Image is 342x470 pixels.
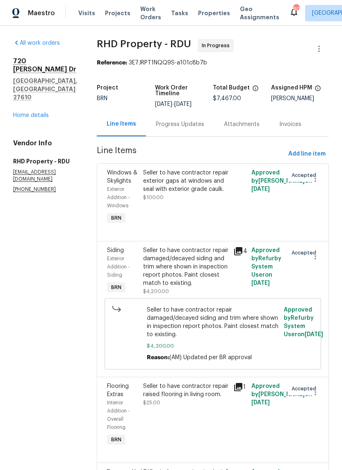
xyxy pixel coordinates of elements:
span: Approved by [PERSON_NAME] on [251,383,312,406]
span: Exterior Addition - Windows [107,187,130,208]
span: In Progress [202,41,233,50]
span: Flooring Extras [107,383,129,397]
span: [DATE] [251,400,270,406]
span: Siding [107,248,124,253]
div: Seller to have contractor repair damaged/decayed siding and trim where shown in inspection report... [143,246,228,287]
b: Reference: [97,60,127,66]
span: Approved by Refurby System User on [284,307,323,337]
span: Properties [198,9,230,17]
span: $4,200.00 [147,342,279,350]
span: Approved by Refurby System User on [251,248,281,286]
h5: Work Order Timeline [155,85,213,96]
span: $25.00 [143,400,160,405]
span: The total cost of line items that have been proposed by Opendoor. This sum includes line items th... [252,85,259,96]
div: Seller to have contractor repair exterior gaps at windows and seal with exterior grade caulk. [143,169,228,193]
span: [DATE] [155,101,172,107]
span: [DATE] [305,332,323,337]
span: $100.00 [143,195,164,200]
span: Add line item [288,149,326,159]
span: BRN [108,214,125,222]
h5: Assigned HPM [271,85,312,91]
span: - [155,101,192,107]
span: Approved by [PERSON_NAME] on [251,170,312,192]
span: Work Orders [140,5,161,21]
div: Progress Updates [156,120,204,128]
span: Reason: [147,355,169,360]
span: $7,467.00 [213,96,241,101]
div: [PERSON_NAME] [271,96,329,101]
span: Seller to have contractor repair damaged/decayed siding and trim where shown in inspection report... [147,306,279,339]
span: RHD Property - RDU [97,39,191,49]
span: Tasks [171,10,188,16]
span: Exterior Addition - Siding [107,256,130,277]
span: Accepted [292,249,319,257]
div: 1 [233,382,246,392]
span: BRN [97,96,107,101]
span: Accepted [292,385,319,393]
span: Windows & Skylights [107,170,137,184]
div: 3E7JRPT1NQQ9S-a101c8b7b [97,59,329,67]
a: Home details [13,112,49,118]
div: Invoices [279,120,301,128]
span: Line Items [97,147,285,162]
span: Interior Addition - Overall Flooring [107,400,130,430]
div: 4 [233,246,246,256]
span: BRN [108,283,125,291]
div: Line Items [107,120,136,128]
span: [DATE] [174,101,192,107]
span: Visits [78,9,95,17]
div: 60 [293,5,299,13]
span: Projects [105,9,130,17]
div: Seller to have contractor repair raised flooring in living room. [143,382,228,399]
span: (AM) Updated per BR approval [169,355,252,360]
h5: Total Budget [213,85,250,91]
span: The hpm assigned to this work order. [315,85,321,96]
span: Geo Assignments [240,5,279,21]
span: [DATE] [251,280,270,286]
span: [DATE] [251,186,270,192]
span: BRN [108,436,125,444]
button: Add line item [285,147,329,162]
div: Attachments [224,120,260,128]
h4: Vendor Info [13,139,77,147]
a: All work orders [13,40,60,46]
span: Maestro [28,9,55,17]
span: $4,200.00 [143,289,169,294]
h5: Project [97,85,118,91]
span: Accepted [292,171,319,179]
h5: RHD Property - RDU [13,157,77,165]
